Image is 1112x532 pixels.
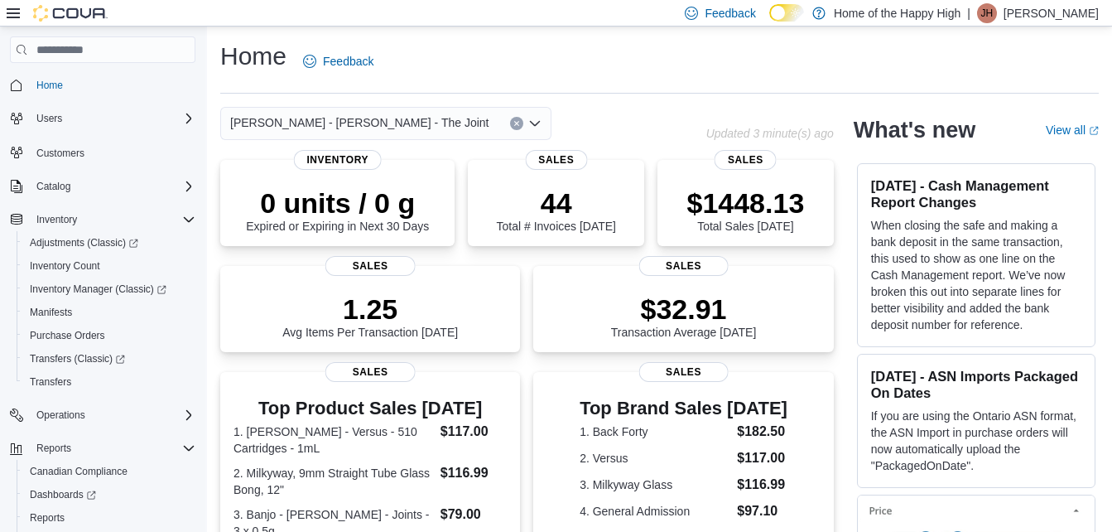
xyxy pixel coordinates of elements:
[497,186,616,233] div: Total # Invoices [DATE]
[36,409,85,422] span: Operations
[1004,3,1099,23] p: [PERSON_NAME]
[871,177,1081,210] h3: [DATE] - Cash Management Report Changes
[17,506,202,530] button: Reports
[737,475,787,495] dd: $116.99
[440,505,508,525] dd: $79.00
[706,127,834,140] p: Updated 3 minute(s) ago
[30,352,125,365] span: Transfers (Classic)
[737,501,787,521] dd: $97.10
[17,347,202,370] a: Transfers (Classic)
[769,4,804,22] input: Dark Mode
[715,150,777,170] span: Sales
[528,117,542,130] button: Open list of options
[834,3,960,23] p: Home of the Happy High
[36,79,63,92] span: Home
[30,259,100,273] span: Inventory Count
[3,437,202,460] button: Reports
[497,186,616,220] p: 44
[30,306,72,319] span: Manifests
[525,150,587,170] span: Sales
[23,508,195,528] span: Reports
[30,75,70,95] a: Home
[30,210,84,230] button: Inventory
[17,324,202,347] button: Purchase Orders
[30,488,96,501] span: Dashboards
[580,450,730,467] dt: 2. Versus
[246,186,429,233] div: Expired or Expiring in Next 30 Days
[323,53,373,70] span: Feedback
[580,476,730,493] dt: 3. Milkyway Glass
[3,140,202,164] button: Customers
[23,485,103,505] a: Dashboards
[871,368,1081,401] h3: [DATE] - ASN Imports Packaged On Dates
[967,3,970,23] p: |
[23,508,71,528] a: Reports
[510,117,523,130] button: Clear input
[30,143,91,163] a: Customers
[977,3,997,23] div: Jasper Holtslander
[23,279,173,299] a: Inventory Manager (Classic)
[30,210,195,230] span: Inventory
[3,404,202,427] button: Operations
[36,180,70,193] span: Catalog
[325,362,416,382] span: Sales
[23,349,195,369] span: Transfers (Classic)
[1046,123,1099,137] a: View allExternal link
[282,293,458,326] p: 1.25
[23,302,195,322] span: Manifests
[30,75,195,95] span: Home
[17,278,202,301] a: Inventory Manager (Classic)
[33,5,108,22] img: Cova
[30,177,77,196] button: Catalog
[638,256,729,276] span: Sales
[282,293,458,339] div: Avg Items Per Transaction [DATE]
[440,422,508,442] dd: $117.00
[23,462,134,481] a: Canadian Compliance
[611,293,757,339] div: Transaction Average [DATE]
[30,511,65,525] span: Reports
[1089,126,1099,136] svg: External link
[737,422,787,442] dd: $182.50
[36,442,71,455] span: Reports
[854,117,975,143] h2: What's new
[30,438,78,458] button: Reports
[233,399,507,418] h3: Top Product Sales [DATE]
[230,113,489,133] span: [PERSON_NAME] - [PERSON_NAME] - The Joint
[233,423,434,457] dt: 1. [PERSON_NAME] - Versus - 510 Cartridges - 1mL
[293,150,382,170] span: Inventory
[23,326,112,346] a: Purchase Orders
[30,142,195,162] span: Customers
[23,256,195,276] span: Inventory Count
[3,107,202,130] button: Users
[17,301,202,324] button: Manifests
[17,483,202,506] a: Dashboards
[737,448,787,468] dd: $117.00
[23,256,107,276] a: Inventory Count
[30,405,92,425] button: Operations
[611,293,757,326] p: $32.91
[30,465,128,478] span: Canadian Compliance
[23,233,195,253] span: Adjustments (Classic)
[36,147,84,160] span: Customers
[30,405,195,425] span: Operations
[580,503,730,520] dt: 4. General Admission
[30,438,195,458] span: Reports
[23,302,79,322] a: Manifests
[17,231,202,254] a: Adjustments (Classic)
[17,370,202,394] button: Transfers
[30,109,195,128] span: Users
[580,423,730,440] dt: 1. Back Forty
[30,283,166,296] span: Inventory Manager (Classic)
[580,399,787,418] h3: Top Brand Sales [DATE]
[30,177,195,196] span: Catalog
[325,256,416,276] span: Sales
[17,254,202,278] button: Inventory Count
[3,208,202,231] button: Inventory
[440,463,508,483] dd: $116.99
[30,109,69,128] button: Users
[30,329,105,342] span: Purchase Orders
[17,460,202,483] button: Canadian Compliance
[686,186,804,233] div: Total Sales [DATE]
[23,349,132,369] a: Transfers (Classic)
[981,3,994,23] span: JH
